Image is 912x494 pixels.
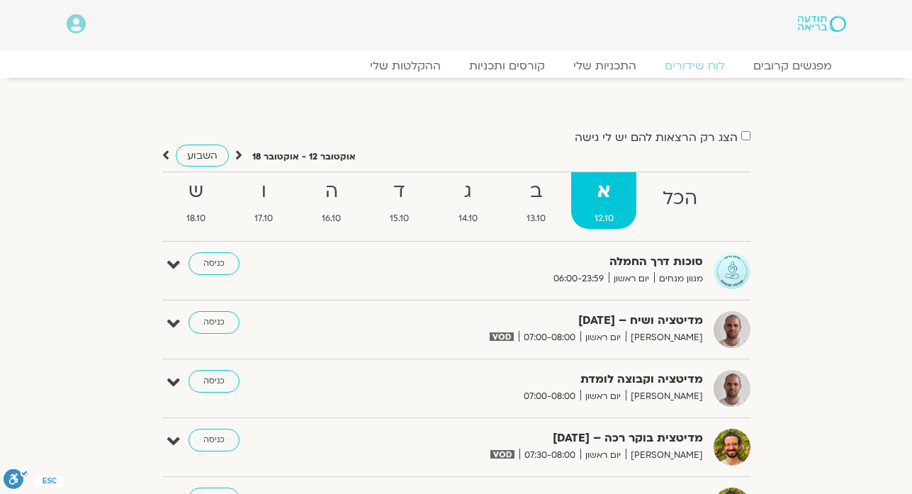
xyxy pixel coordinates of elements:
a: ה16.10 [299,172,364,229]
strong: ב [503,176,568,208]
span: יום ראשון [580,389,626,404]
a: ו17.10 [232,172,296,229]
a: הכל [639,172,720,229]
span: [PERSON_NAME] [626,330,703,345]
a: השבוע [176,145,229,167]
span: 16.10 [299,211,364,226]
strong: סוכות דרך החמלה [356,252,703,271]
span: 07:00-08:00 [519,389,580,404]
a: א12.10 [571,172,636,229]
a: ש18.10 [164,172,229,229]
span: 12.10 [571,211,636,226]
strong: הכל [639,183,720,215]
strong: ה [299,176,364,208]
span: [PERSON_NAME] [626,389,703,404]
span: 14.10 [435,211,500,226]
span: יום ראשון [609,271,654,286]
span: יום ראשון [580,448,626,463]
strong: ג [435,176,500,208]
a: מפגשים קרובים [739,59,846,73]
a: לוח שידורים [651,59,739,73]
span: 07:00-08:00 [519,330,580,345]
span: 06:00-23:59 [548,271,609,286]
a: התכניות שלי [559,59,651,73]
a: ההקלטות שלי [356,59,455,73]
a: ג14.10 [435,172,500,229]
span: מגוון מנחים [654,271,703,286]
a: כניסה [188,429,240,451]
strong: מדיטצית בוקר רכה – [DATE] [356,429,703,448]
img: vodicon [490,450,514,459]
strong: ש [164,176,229,208]
span: השבוע [187,149,218,162]
img: vodicon [490,332,513,341]
span: יום ראשון [580,330,626,345]
a: קורסים ותכניות [455,59,559,73]
span: 17.10 [232,211,296,226]
span: 07:30-08:00 [519,448,580,463]
strong: א [571,176,636,208]
p: אוקטובר 12 - אוקטובר 18 [252,150,356,164]
a: ד15.10 [367,172,432,229]
span: [PERSON_NAME] [626,448,703,463]
span: 18.10 [164,211,229,226]
strong: ו [232,176,296,208]
span: 13.10 [503,211,568,226]
a: ב13.10 [503,172,568,229]
a: כניסה [188,311,240,334]
nav: Menu [67,59,846,73]
label: הצג רק הרצאות להם יש לי גישה [575,131,738,144]
span: 15.10 [367,211,432,226]
a: כניסה [188,370,240,393]
a: כניסה [188,252,240,275]
strong: מדיטציה וקבוצה לומדת [356,370,703,389]
strong: ד [367,176,432,208]
strong: מדיטציה ושיח – [DATE] [356,311,703,330]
